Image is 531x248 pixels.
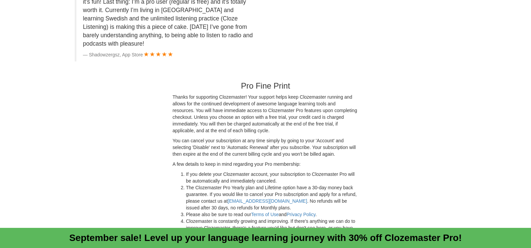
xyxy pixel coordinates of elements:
p: You can cancel your subscription at any time simply by going to your 'Account' and selecting 'Dis... [173,137,358,157]
li: The Clozemaster Pro Yearly plan and Lifetime option have a 30-day money back guarantee. If you wo... [186,184,358,211]
p: A few details to keep in mind regarding your Pro membership: [173,161,358,167]
a: [EMAIL_ADDRESS][DOMAIN_NAME] [228,198,307,204]
footer: Shadowzergsz, App Store [83,51,254,58]
a: Terms of Use [251,212,279,217]
li: Please also be sure to read our and . [186,211,358,218]
p: Thanks for supporting Clozemaster! Your support helps keep Clozemaster running and allows for the... [173,94,358,134]
h3: Pro Fine Print [173,82,358,90]
li: If you delete your Clozemaster account, your subscription to Clozemaster Pro will be automaticall... [186,171,358,184]
a: Privacy Policy [286,212,315,217]
li: Clozemaster is constantly growing and improving. If there's anything we can do to improve Clozema... [186,218,358,245]
a: September sale! Level up your language learning journey with 30% off Clozemaster Pro! [69,233,462,243]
